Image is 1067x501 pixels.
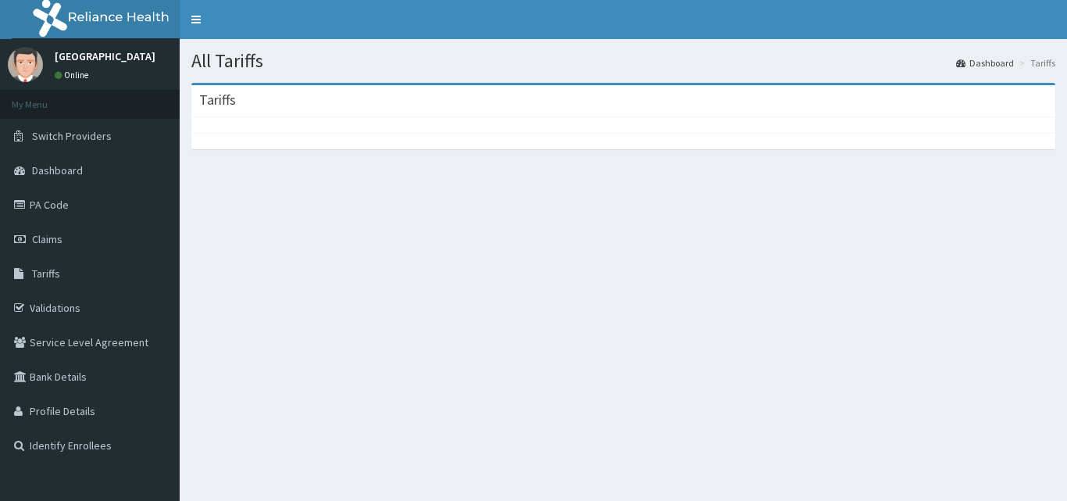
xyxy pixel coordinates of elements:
[956,56,1014,70] a: Dashboard
[55,70,92,81] a: Online
[191,51,1055,71] h1: All Tariffs
[32,232,62,246] span: Claims
[199,93,236,107] h3: Tariffs
[32,267,60,281] span: Tariffs
[32,163,83,177] span: Dashboard
[1015,56,1055,70] li: Tariffs
[55,51,155,62] p: [GEOGRAPHIC_DATA]
[32,129,112,143] span: Switch Providers
[8,47,43,82] img: User Image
